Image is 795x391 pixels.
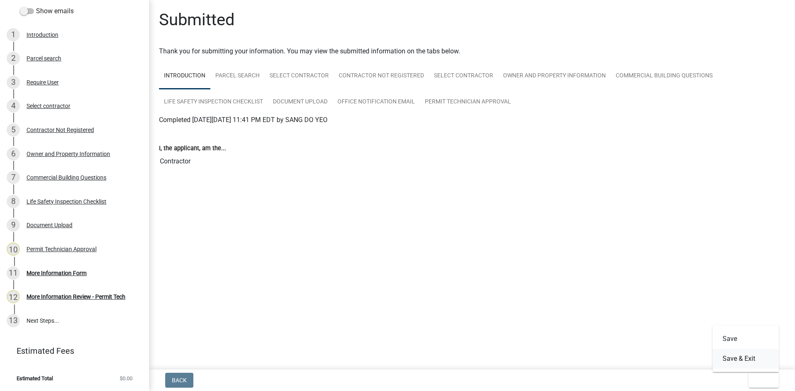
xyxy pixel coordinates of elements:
div: Contractor Not Registered [26,127,94,133]
span: $0.00 [120,376,132,381]
div: 10 [7,242,20,256]
a: Permit Technician Approval [420,89,516,115]
div: 13 [7,314,20,327]
span: Exit [755,377,767,384]
div: Exit [713,326,779,372]
div: Life Safety Inspection Checklist [26,199,106,204]
div: 7 [7,171,20,184]
div: 4 [7,99,20,113]
div: Require User [26,79,59,85]
div: More Information Review - Permit Tech [26,294,125,300]
div: Select contractor [26,103,70,109]
div: Owner and Property Information [26,151,110,157]
a: Parcel search [210,63,265,89]
a: Introduction [159,63,210,89]
button: Back [165,373,193,388]
span: Back [172,377,187,384]
a: Select contractor [429,63,498,89]
a: Contractor Not Registered [334,63,429,89]
button: Exit [749,373,779,388]
a: Life Safety Inspection Checklist [159,89,268,115]
span: Completed [DATE][DATE] 11:41 PM EDT by SANG DO YEO [159,116,328,124]
div: 5 [7,123,20,137]
span: Estimated Total [17,376,53,381]
a: Commercial Building Questions [611,63,718,89]
div: Commercial Building Questions [26,175,106,180]
div: 9 [7,218,20,232]
a: Office Notification Email [332,89,420,115]
div: 3 [7,76,20,89]
button: Save & Exit [713,349,779,369]
div: More Information Form [26,270,87,276]
div: Thank you for submitting your information. You may view the submitted information on the tabs below. [159,46,785,56]
div: 11 [7,266,20,280]
div: 8 [7,195,20,208]
label: Show emails [20,6,74,16]
div: Parcel search [26,55,61,61]
a: Estimated Fees [7,343,136,359]
a: Owner and Property Information [498,63,611,89]
h1: Submitted [159,10,235,30]
div: Permit Technician Approval [26,246,96,252]
div: Document Upload [26,222,72,228]
div: 12 [7,290,20,303]
label: I, the applicant, am the... [159,146,226,151]
a: Document Upload [268,89,332,115]
div: 1 [7,28,20,41]
div: 2 [7,52,20,65]
div: 6 [7,147,20,161]
a: Select contractor [265,63,334,89]
button: Save [713,329,779,349]
div: Introduction [26,32,58,38]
